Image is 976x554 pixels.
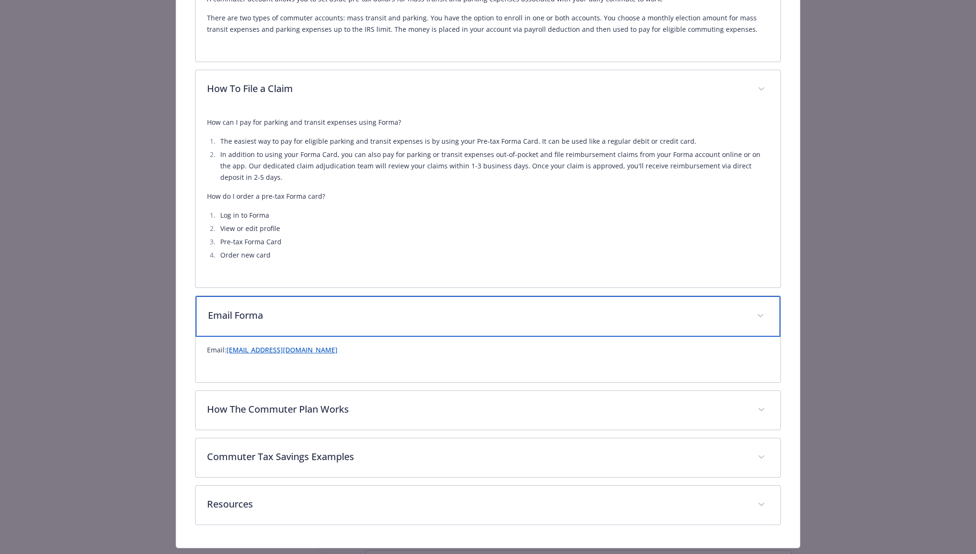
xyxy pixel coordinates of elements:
li: Order new card [217,249,769,261]
a: [EMAIL_ADDRESS][DOMAIN_NAME] [226,345,338,354]
div: Resources [196,486,780,525]
p: How The Commuter Plan Works [207,402,746,416]
p: Resources [207,497,746,511]
li: The easiest way to pay for eligible parking and transit expenses is by using your Pre-tax Forma C... [217,136,769,147]
p: How To File a Claim [207,82,746,96]
li: Log in to Forma [217,210,769,221]
p: How do I order a pre-tax Forma card? [207,191,769,202]
div: Commuter Tax Savings Examples [196,438,780,477]
p: Email Forma [208,308,745,323]
div: Email Forma [196,296,780,337]
div: How To File a Claim [196,109,780,287]
li: Pre-tax Forma Card [217,236,769,248]
div: How The Commuter Plan Works [196,391,780,430]
p: Email: [207,344,769,356]
p: Commuter Tax Savings Examples [207,450,746,464]
p: How can I pay for parking and transit expenses using Forma? [207,117,769,128]
div: Email Forma [196,337,780,382]
li: View or edit profile [217,223,769,234]
li: In addition to using your Forma Card, you can also pay for parking or transit expenses out-of-poc... [217,149,769,183]
div: How To File a Claim [196,70,780,109]
p: There are two types of commuter accounts: mass transit and parking. You have the option to enroll... [207,12,769,35]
